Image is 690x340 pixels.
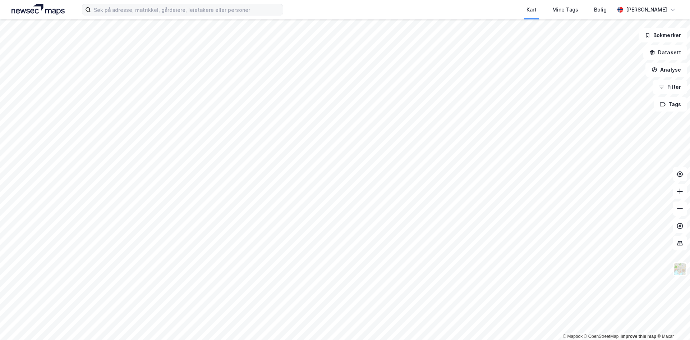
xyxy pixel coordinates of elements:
input: Søk på adresse, matrikkel, gårdeiere, leietakere eller personer [91,4,283,15]
iframe: Chat Widget [654,305,690,340]
div: Kart [526,5,537,14]
div: Mine Tags [552,5,578,14]
div: Kontrollprogram for chat [654,305,690,340]
img: logo.a4113a55bc3d86da70a041830d287a7e.svg [11,4,65,15]
div: Bolig [594,5,607,14]
div: [PERSON_NAME] [626,5,667,14]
